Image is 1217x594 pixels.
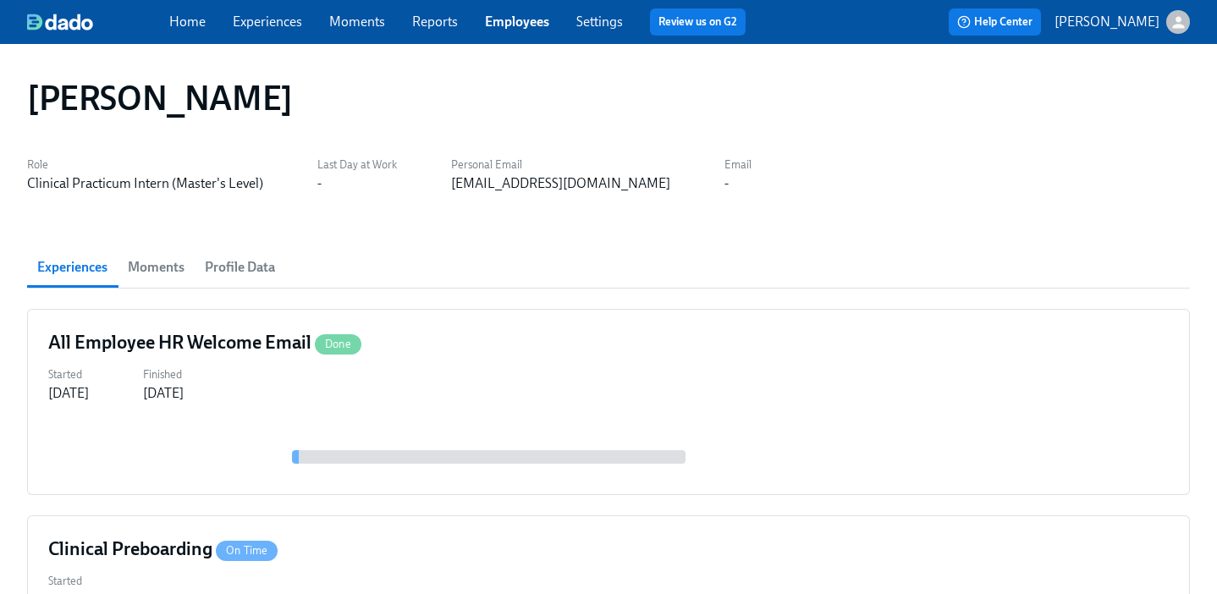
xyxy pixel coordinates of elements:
[576,14,623,30] a: Settings
[329,14,385,30] a: Moments
[485,14,549,30] a: Employees
[27,174,263,193] div: Clinical Practicum Intern (Master's Level)
[451,156,670,174] label: Personal Email
[233,14,302,30] a: Experiences
[949,8,1041,36] button: Help Center
[48,366,89,384] label: Started
[315,338,361,350] span: Done
[27,14,169,30] a: dado
[48,384,89,403] div: [DATE]
[650,8,746,36] button: Review us on G2
[128,256,184,279] span: Moments
[216,544,278,557] span: On Time
[412,14,458,30] a: Reports
[27,156,263,174] label: Role
[957,14,1033,30] span: Help Center
[143,366,184,384] label: Finished
[48,536,278,562] h4: Clinical Preboarding
[317,174,322,193] div: -
[48,330,361,355] h4: All Employee HR Welcome Email
[724,156,752,174] label: Email
[27,78,293,118] h1: [PERSON_NAME]
[27,14,93,30] img: dado
[451,174,670,193] div: [EMAIL_ADDRESS][DOMAIN_NAME]
[317,156,397,174] label: Last Day at Work
[205,256,275,279] span: Profile Data
[143,384,184,403] div: [DATE]
[1055,13,1159,31] p: [PERSON_NAME]
[48,572,89,591] label: Started
[724,174,729,193] div: -
[1055,10,1190,34] button: [PERSON_NAME]
[169,14,206,30] a: Home
[37,256,107,279] span: Experiences
[658,14,737,30] a: Review us on G2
